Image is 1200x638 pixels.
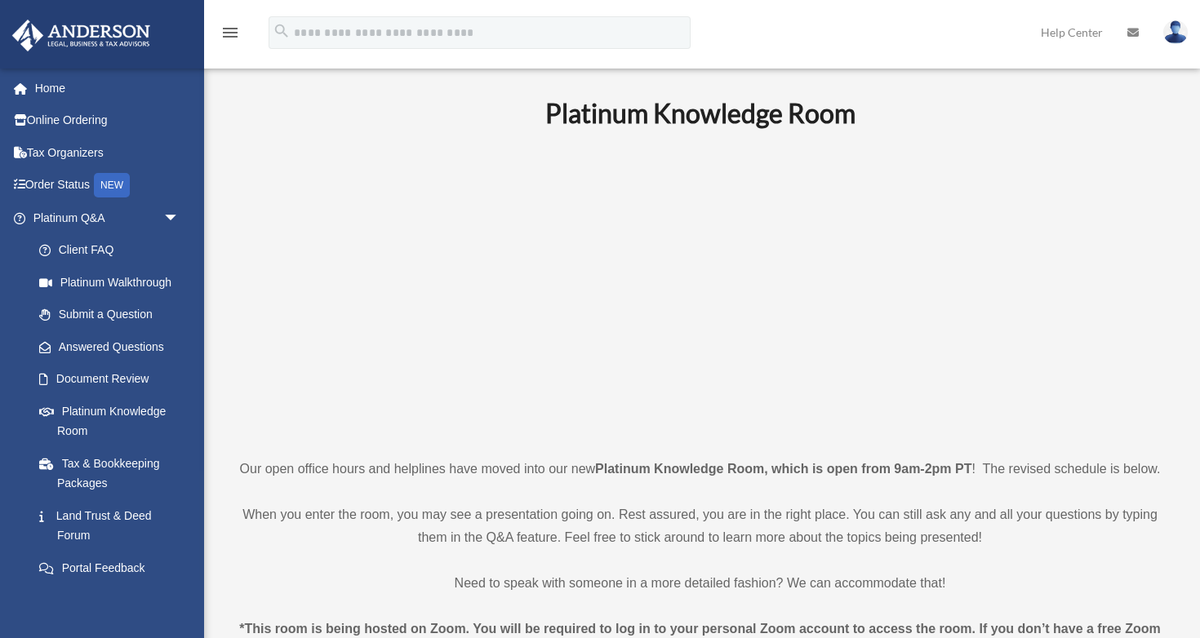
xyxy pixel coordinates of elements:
[220,29,240,42] a: menu
[23,499,204,552] a: Land Trust & Deed Forum
[23,395,196,447] a: Platinum Knowledge Room
[11,104,204,137] a: Online Ordering
[23,330,204,363] a: Answered Questions
[456,152,945,428] iframe: 231110_Toby_KnowledgeRoom
[1163,20,1188,44] img: User Pic
[595,462,971,476] strong: Platinum Knowledge Room, which is open from 9am-2pm PT
[23,299,204,331] a: Submit a Question
[23,363,204,396] a: Document Review
[545,97,856,129] b: Platinum Knowledge Room
[23,266,204,299] a: Platinum Walkthrough
[233,458,1167,481] p: Our open office hours and helplines have moved into our new ! The revised schedule is below.
[11,169,204,202] a: Order StatusNEW
[23,234,204,267] a: Client FAQ
[7,20,155,51] img: Anderson Advisors Platinum Portal
[11,136,204,169] a: Tax Organizers
[23,447,204,499] a: Tax & Bookkeeping Packages
[11,202,204,234] a: Platinum Q&Aarrow_drop_down
[163,202,196,235] span: arrow_drop_down
[233,503,1167,549] p: When you enter the room, you may see a presentation going on. Rest assured, you are in the right ...
[11,72,204,104] a: Home
[220,23,240,42] i: menu
[23,552,204,584] a: Portal Feedback
[273,22,291,40] i: search
[94,173,130,197] div: NEW
[233,572,1167,595] p: Need to speak with someone in a more detailed fashion? We can accommodate that!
